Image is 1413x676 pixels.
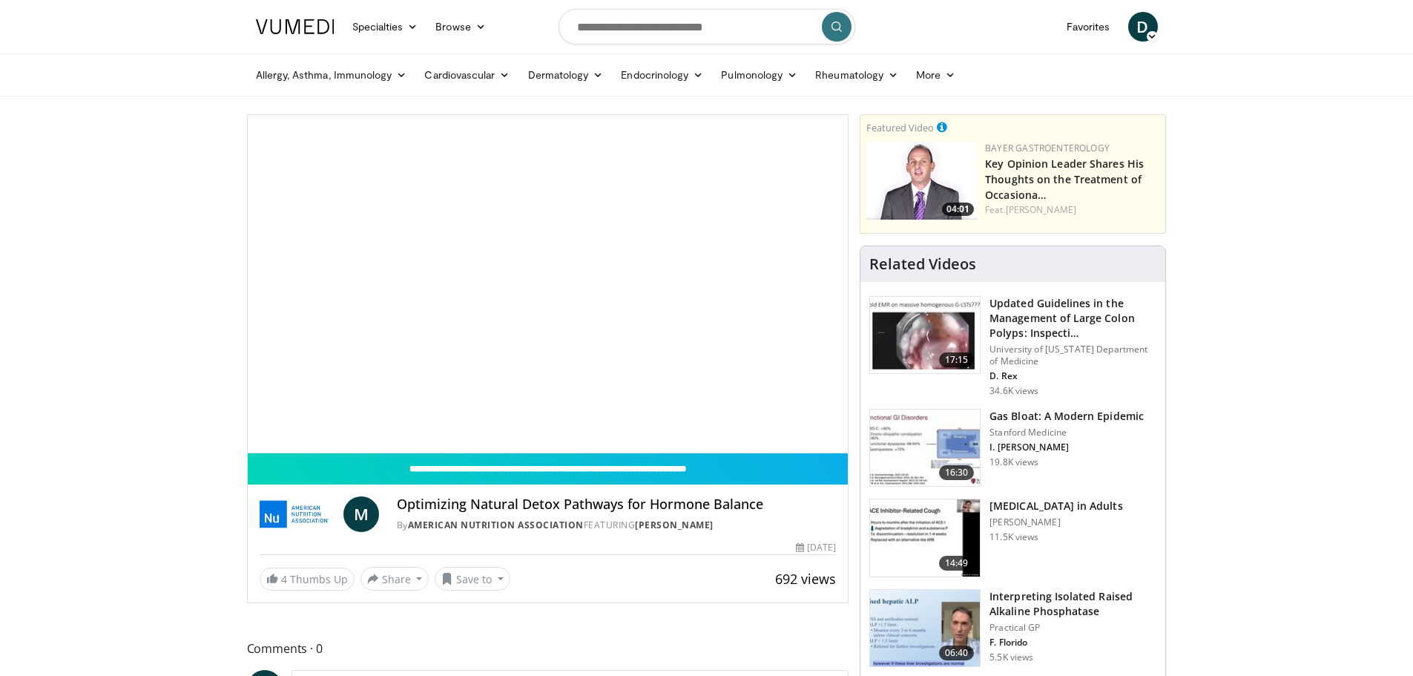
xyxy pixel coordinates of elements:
span: 06:40 [939,646,975,660]
a: 4 Thumbs Up [260,568,355,591]
a: 04:01 [866,142,978,220]
a: Cardiovascular [415,60,518,90]
a: D [1128,12,1158,42]
a: Bayer Gastroenterology [985,142,1110,154]
h4: Optimizing Natural Detox Pathways for Hormone Balance [397,496,836,513]
img: 480ec31d-e3c1-475b-8289-0a0659db689a.150x105_q85_crop-smart_upscale.jpg [870,410,980,487]
img: 6a4ee52d-0f16-480d-a1b4-8187386ea2ed.150x105_q85_crop-smart_upscale.jpg [870,590,980,667]
a: Favorites [1058,12,1119,42]
div: Feat. [985,203,1159,217]
h3: Interpreting Isolated Raised Alkaline Phosphatase [989,589,1156,619]
a: Rheumatology [806,60,907,90]
a: 06:40 Interpreting Isolated Raised Alkaline Phosphatase Practical GP F. Florido 5.5K views [869,589,1156,668]
img: American Nutrition Association [260,496,337,532]
a: American Nutrition Association [408,519,584,531]
a: Endocrinology [612,60,712,90]
a: More [907,60,964,90]
p: F. Florido [989,637,1156,649]
span: 4 [281,572,287,586]
p: D. Rex [989,370,1156,382]
a: Dermatology [519,60,613,90]
p: 34.6K views [989,385,1038,397]
input: Search topics, interventions [559,9,855,45]
a: Key Opinion Leader Shares His Thoughts on the Treatment of Occasiona… [985,157,1144,202]
span: 14:49 [939,556,975,571]
a: [PERSON_NAME] [1006,203,1076,216]
span: 692 views [775,570,836,588]
p: University of [US_STATE] Department of Medicine [989,344,1156,367]
a: 17:15 Updated Guidelines in the Management of Large Colon Polyps: Inspecti… University of [US_STA... [869,296,1156,397]
video-js: Video Player [248,115,849,453]
a: M [343,496,379,532]
h4: Related Videos [869,255,976,273]
small: Featured Video [866,121,934,134]
a: [PERSON_NAME] [635,519,714,531]
span: 04:01 [942,203,974,216]
a: Pulmonology [712,60,806,90]
h3: Updated Guidelines in the Management of Large Colon Polyps: Inspecti… [989,296,1156,341]
p: Stanford Medicine [989,427,1144,439]
div: [DATE] [796,541,836,554]
a: 14:49 [MEDICAL_DATA] in Adults [PERSON_NAME] 11.5K views [869,499,1156,577]
p: I. [PERSON_NAME] [989,442,1144,453]
a: Browse [426,12,495,42]
p: [PERSON_NAME] [989,516,1122,528]
button: Share [360,567,429,591]
a: 16:30 Gas Bloat: A Modern Epidemic Stanford Medicine I. [PERSON_NAME] 19.8K views [869,409,1156,488]
a: Specialties [343,12,427,42]
span: Comments 0 [247,639,849,658]
a: Allergy, Asthma, Immunology [247,60,416,90]
h3: [MEDICAL_DATA] in Adults [989,499,1122,513]
img: VuMedi Logo [256,19,335,34]
button: Save to [435,567,510,591]
span: 17:15 [939,352,975,367]
p: 5.5K views [989,652,1033,663]
img: 11950cd4-d248-4755-8b98-ec337be04c84.150x105_q85_crop-smart_upscale.jpg [870,499,980,577]
img: dfcfcb0d-b871-4e1a-9f0c-9f64970f7dd8.150x105_q85_crop-smart_upscale.jpg [870,297,980,374]
div: By FEATURING [397,519,836,532]
p: Practical GP [989,622,1156,634]
h3: Gas Bloat: A Modern Epidemic [989,409,1144,424]
span: 16:30 [939,465,975,480]
p: 19.8K views [989,456,1038,468]
img: 9828b8df-38ad-4333-b93d-bb657251ca89.png.150x105_q85_crop-smart_upscale.png [866,142,978,220]
p: 11.5K views [989,531,1038,543]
